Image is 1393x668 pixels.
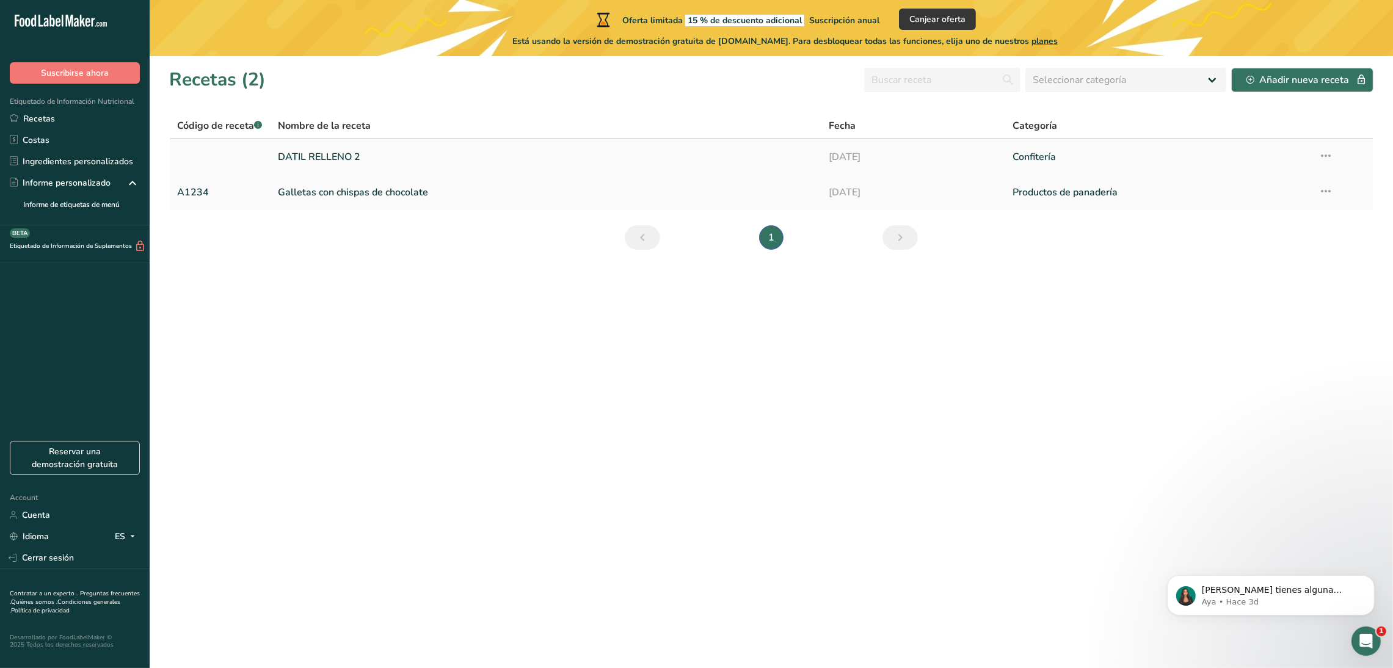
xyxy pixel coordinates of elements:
[512,35,1058,48] span: Está usando la versión de demostración gratuita de [DOMAIN_NAME]. Para desbloquear todas las func...
[278,180,815,205] a: Galletas con chispas de chocolate
[10,589,140,606] a: Preguntas frecuentes .
[10,62,140,84] button: Suscribirse ahora
[10,598,120,615] a: Condiciones generales .
[1031,35,1058,47] span: planes
[10,634,140,648] div: Desarrollado por FoodLabelMaker © 2025 Todos los derechos reservados
[829,144,998,170] a: [DATE]
[809,15,879,26] span: Suscripción anual
[909,13,966,26] span: Canjear oferta
[10,176,111,189] div: Informe personalizado
[278,144,815,170] a: DATIL RELLENO 2
[10,228,30,238] div: BETA
[1013,118,1057,133] span: Categoría
[1246,73,1358,87] div: Añadir nueva receta
[1013,180,1304,205] a: Productos de panadería
[115,529,140,544] div: ES
[11,598,57,606] a: Quiénes somos .
[177,180,263,205] a: A1234
[1377,626,1386,636] span: 1
[10,441,140,475] a: Reservar una demostración gratuita
[278,118,371,133] span: Nombre de la receta
[11,606,70,615] a: Política de privacidad
[1231,68,1373,92] button: Añadir nueva receta
[10,526,49,547] a: Idioma
[685,15,804,26] span: 15 % de descuento adicional
[882,225,918,250] a: Siguiente página
[169,66,266,93] h1: Recetas (2)
[829,118,856,133] span: Fecha
[10,589,78,598] a: Contratar a un experto .
[1149,550,1393,635] iframe: Intercom notifications mensaje
[177,119,262,133] span: Código de receta
[594,12,879,27] div: Oferta limitada
[1351,626,1381,656] iframe: Intercom live chat
[41,67,109,79] span: Suscribirse ahora
[864,68,1020,92] input: Buscar receta
[829,180,998,205] a: [DATE]
[899,9,976,30] button: Canjear oferta
[1013,144,1304,170] a: Confitería
[625,225,660,250] a: Página anterior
